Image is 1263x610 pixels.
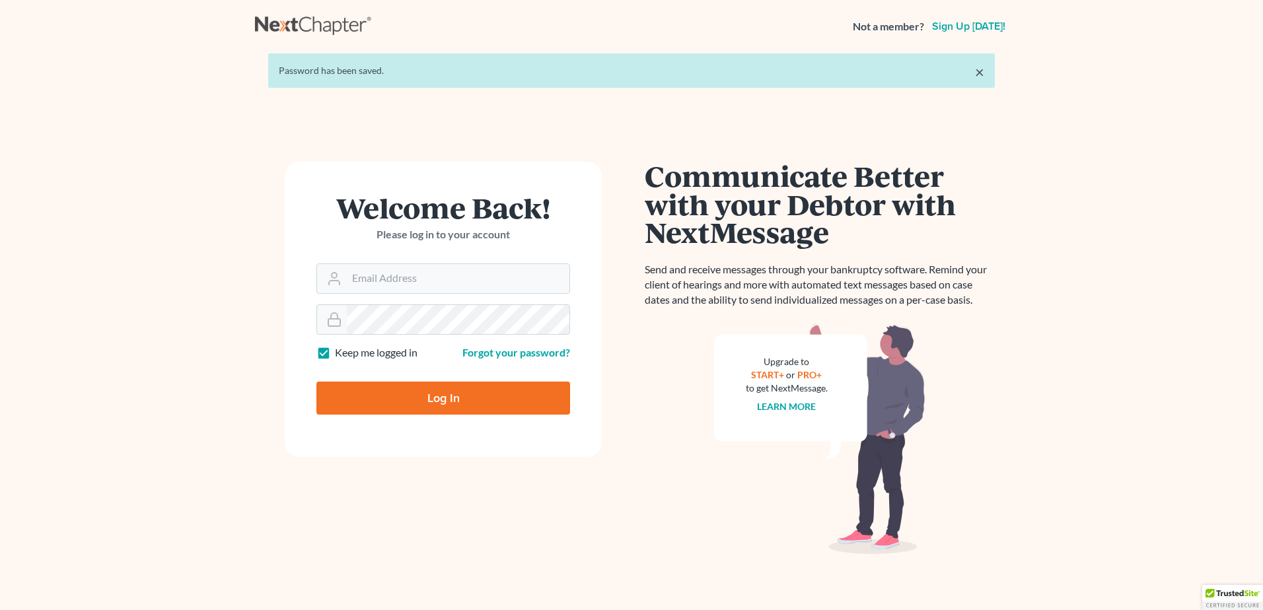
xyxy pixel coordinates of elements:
[929,21,1008,32] a: Sign up [DATE]!
[645,262,995,308] p: Send and receive messages through your bankruptcy software. Remind your client of hearings and mo...
[746,355,828,368] div: Upgrade to
[746,382,828,395] div: to get NextMessage.
[752,369,785,380] a: START+
[853,19,924,34] strong: Not a member?
[787,369,796,380] span: or
[645,162,995,246] h1: Communicate Better with your Debtor with NextMessage
[279,64,984,77] div: Password has been saved.
[714,323,925,555] img: nextmessage_bg-59042aed3d76b12b5cd301f8e5b87938c9018125f34e5fa2b7a6b67550977c72.svg
[975,64,984,80] a: ×
[758,401,816,412] a: Learn more
[335,345,417,360] label: Keep me logged in
[798,369,822,380] a: PRO+
[316,227,570,242] p: Please log in to your account
[1202,585,1263,610] div: TrustedSite Certified
[347,264,569,293] input: Email Address
[316,193,570,222] h1: Welcome Back!
[462,346,570,358] a: Forgot your password?
[316,382,570,415] input: Log In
